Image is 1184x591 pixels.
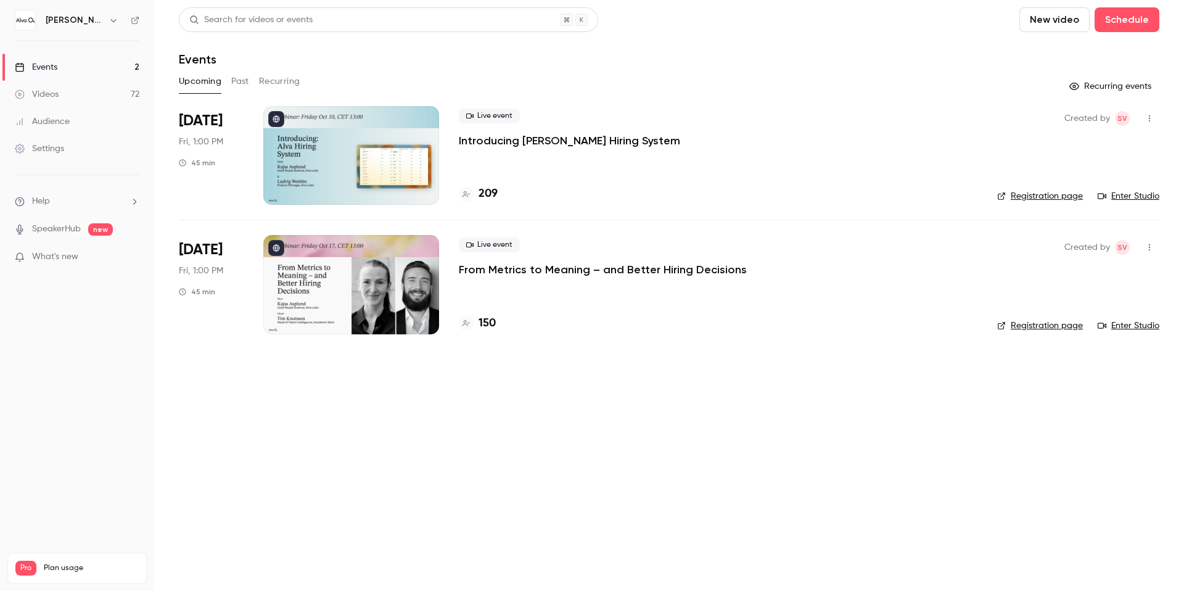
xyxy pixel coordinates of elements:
[479,315,496,332] h4: 150
[15,143,64,155] div: Settings
[44,563,139,573] span: Plan usage
[1117,111,1127,126] span: SV
[231,72,249,91] button: Past
[15,88,59,101] div: Videos
[179,52,216,67] h1: Events
[459,109,520,123] span: Live event
[997,320,1083,332] a: Registration page
[15,61,57,73] div: Events
[46,14,104,27] h6: [PERSON_NAME] Labs
[479,186,498,202] h4: 209
[179,136,223,148] span: Fri, 1:00 PM
[179,265,223,277] span: Fri, 1:00 PM
[1098,320,1159,332] a: Enter Studio
[15,10,35,30] img: Alva Labs
[1115,111,1130,126] span: Sara Vinell
[259,72,300,91] button: Recurring
[15,115,70,128] div: Audience
[459,262,747,277] a: From Metrics to Meaning – and Better Hiring Decisions
[1117,240,1127,255] span: SV
[179,158,215,168] div: 45 min
[179,235,244,334] div: Oct 17 Fri, 1:00 PM (Europe/Stockholm)
[459,238,520,252] span: Live event
[32,195,50,208] span: Help
[32,223,81,236] a: SpeakerHub
[1095,7,1159,32] button: Schedule
[15,195,139,208] li: help-dropdown-opener
[179,240,223,260] span: [DATE]
[459,186,498,202] a: 209
[179,287,215,297] div: 45 min
[1098,190,1159,202] a: Enter Studio
[1064,76,1159,96] button: Recurring events
[179,72,221,91] button: Upcoming
[1064,240,1110,255] span: Created by
[459,315,496,332] a: 150
[179,106,244,205] div: Oct 10 Fri, 1:00 PM (Europe/Stockholm)
[189,14,313,27] div: Search for videos or events
[997,190,1083,202] a: Registration page
[459,133,680,148] a: Introducing [PERSON_NAME] Hiring System
[1064,111,1110,126] span: Created by
[32,250,78,263] span: What's new
[179,111,223,131] span: [DATE]
[88,223,113,236] span: new
[1115,240,1130,255] span: Sara Vinell
[1019,7,1090,32] button: New video
[15,561,36,576] span: Pro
